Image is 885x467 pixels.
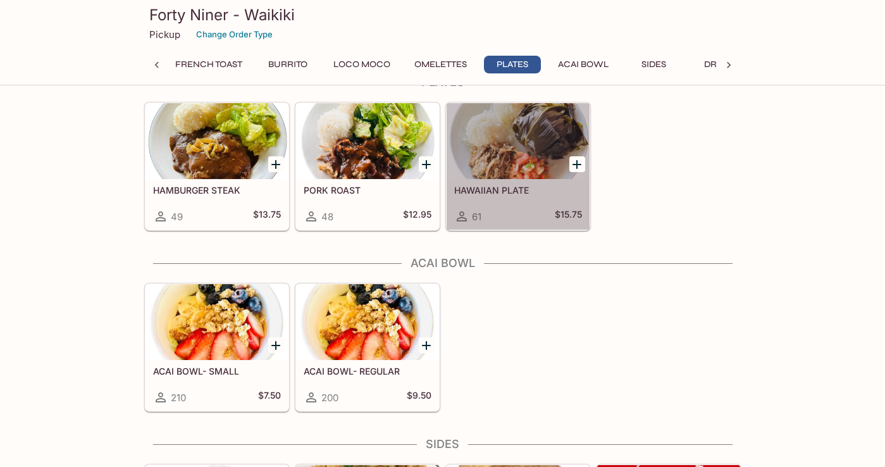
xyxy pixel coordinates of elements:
[304,185,431,196] h5: PORK ROAST
[168,56,249,73] button: French Toast
[569,156,585,172] button: Add HAWAIIAN PLATE
[447,103,590,179] div: HAWAIIAN PLATE
[321,392,338,404] span: 200
[153,366,281,377] h5: ACAI BOWL- SMALL
[190,25,278,44] button: Change Order Type
[304,366,431,377] h5: ACAI BOWL- REGULAR
[268,337,284,353] button: Add ACAI BOWL- SMALL
[295,283,440,411] a: ACAI BOWL- REGULAR200$9.50
[321,211,333,223] span: 48
[551,56,616,73] button: Acai Bowl
[295,103,440,230] a: PORK ROAST48$12.95
[153,185,281,196] h5: HAMBURGER STEAK
[149,28,180,40] p: Pickup
[296,284,439,360] div: ACAI BOWL- REGULAR
[407,390,431,405] h5: $9.50
[259,56,316,73] button: Burrito
[253,209,281,224] h5: $13.75
[454,185,582,196] h5: HAWAIIAN PLATE
[326,56,397,73] button: Loco Moco
[693,56,750,73] button: Drinks
[407,56,474,73] button: Omelettes
[419,337,435,353] button: Add ACAI BOWL- REGULAR
[171,392,186,404] span: 210
[403,209,431,224] h5: $12.95
[484,56,541,73] button: Plates
[268,156,284,172] button: Add HAMBURGER STEAK
[472,211,481,223] span: 61
[258,390,281,405] h5: $7.50
[145,283,289,411] a: ACAI BOWL- SMALL210$7.50
[144,256,741,270] h4: Acai Bowl
[145,103,289,230] a: HAMBURGER STEAK49$13.75
[145,103,288,179] div: HAMBURGER STEAK
[144,437,741,451] h4: Sides
[145,284,288,360] div: ACAI BOWL- SMALL
[446,103,590,230] a: HAWAIIAN PLATE61$15.75
[296,103,439,179] div: PORK ROAST
[149,5,736,25] h3: Forty Niner - Waikiki
[555,209,582,224] h5: $15.75
[419,156,435,172] button: Add PORK ROAST
[171,211,183,223] span: 49
[626,56,683,73] button: Sides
